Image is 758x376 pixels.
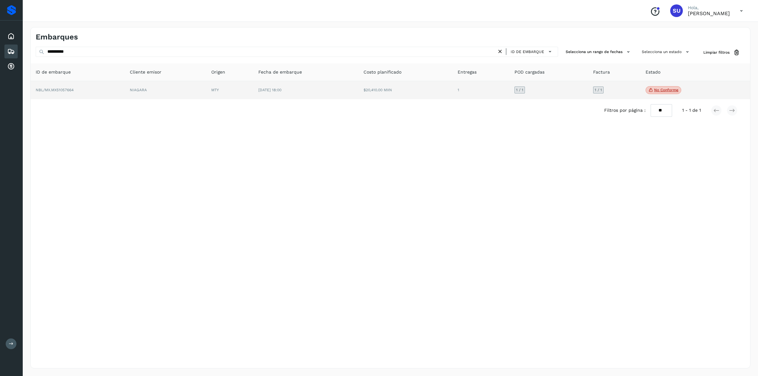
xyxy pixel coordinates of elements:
td: MTY [206,81,253,99]
span: Entregas [458,69,477,75]
div: Cuentas por cobrar [4,60,18,74]
span: NBL/MX.MX51057664 [36,88,74,92]
div: Embarques [4,45,18,58]
span: Factura [593,69,610,75]
span: 1 - 1 de 1 [682,107,701,114]
td: 1 [453,81,509,99]
span: Estado [646,69,660,75]
span: Filtros por página : [604,107,646,114]
td: NIAGARA [125,81,207,99]
p: Sayra Ugalde [688,10,730,16]
button: ID de embarque [509,47,555,56]
p: No conforme [654,88,678,92]
span: 1 / 1 [595,88,602,92]
span: ID de embarque [36,69,71,75]
td: $20,410.00 MXN [358,81,453,99]
span: ID de embarque [511,49,544,55]
span: Origen [211,69,225,75]
button: Limpiar filtros [698,47,745,58]
span: Limpiar filtros [703,50,730,55]
span: 1 / 1 [516,88,523,92]
button: Selecciona un estado [639,47,693,57]
span: [DATE] 18:00 [258,88,281,92]
button: Selecciona un rango de fechas [563,47,634,57]
div: Inicio [4,29,18,43]
span: Costo planificado [364,69,401,75]
h4: Embarques [36,33,78,42]
p: Hola, [688,5,730,10]
span: POD cargadas [514,69,544,75]
span: Cliente emisor [130,69,161,75]
span: Fecha de embarque [258,69,302,75]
